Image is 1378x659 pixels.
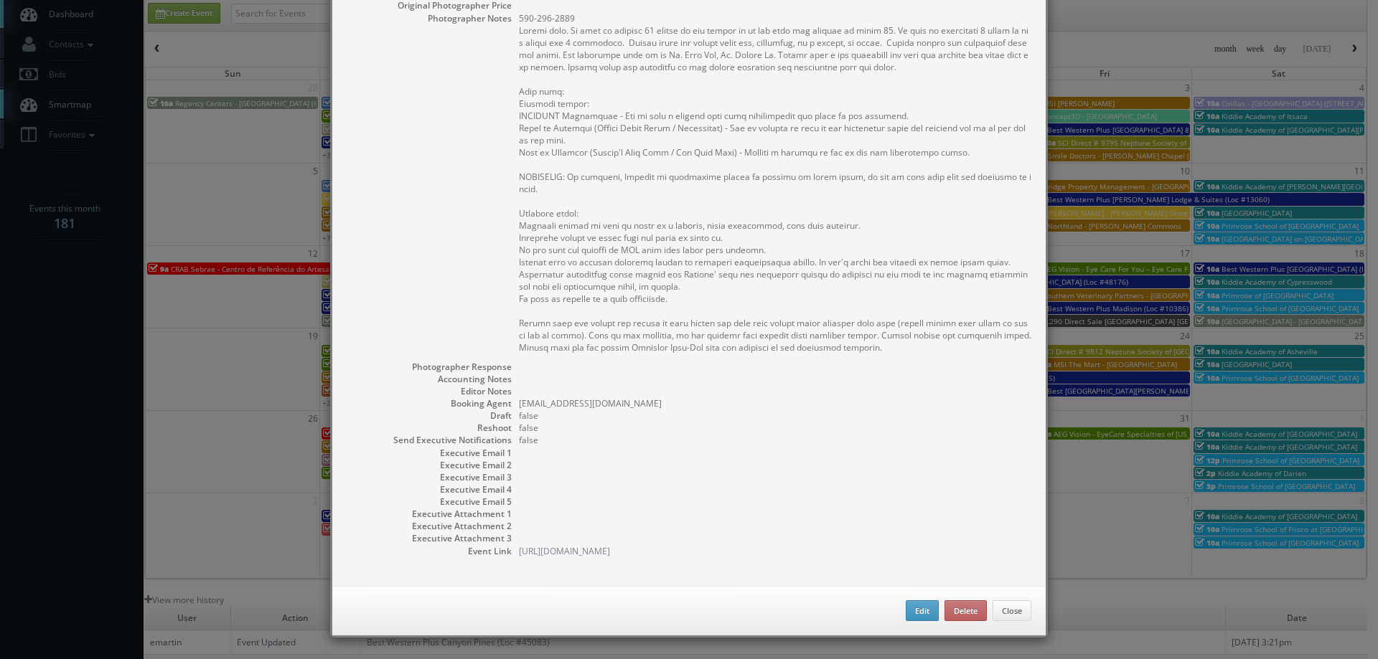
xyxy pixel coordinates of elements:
[347,447,512,459] dt: Executive Email 1
[347,397,512,409] dt: Booking Agent
[347,471,512,483] dt: Executive Email 3
[347,385,512,397] dt: Editor Notes
[347,12,512,24] dt: Photographer Notes
[347,483,512,496] dt: Executive Email 4
[519,12,1031,354] pre: 590-296-2889 Loremi dolo. Si amet co adipisc 61 elitse do eiu tempor in ut lab etdo mag aliquae a...
[347,459,512,471] dt: Executive Email 2
[347,508,512,520] dt: Executive Attachment 1
[519,409,1031,422] dd: false
[945,600,987,622] button: Delete
[347,532,512,544] dt: Executive Attachment 3
[347,409,512,422] dt: Draft
[519,422,1031,434] dd: false
[347,422,512,434] dt: Reshoot
[347,496,512,508] dt: Executive Email 5
[347,520,512,532] dt: Executive Attachment 2
[519,434,1031,446] dd: false
[519,397,1031,409] dd: [EMAIL_ADDRESS][DOMAIN_NAME]
[347,545,512,557] dt: Event Link
[347,434,512,446] dt: Send Executive Notifications
[519,545,610,557] a: [URL][DOMAIN_NAME]
[993,600,1031,622] button: Close
[347,373,512,385] dt: Accounting Notes
[347,361,512,373] dt: Photographer Response
[906,600,939,622] button: Edit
